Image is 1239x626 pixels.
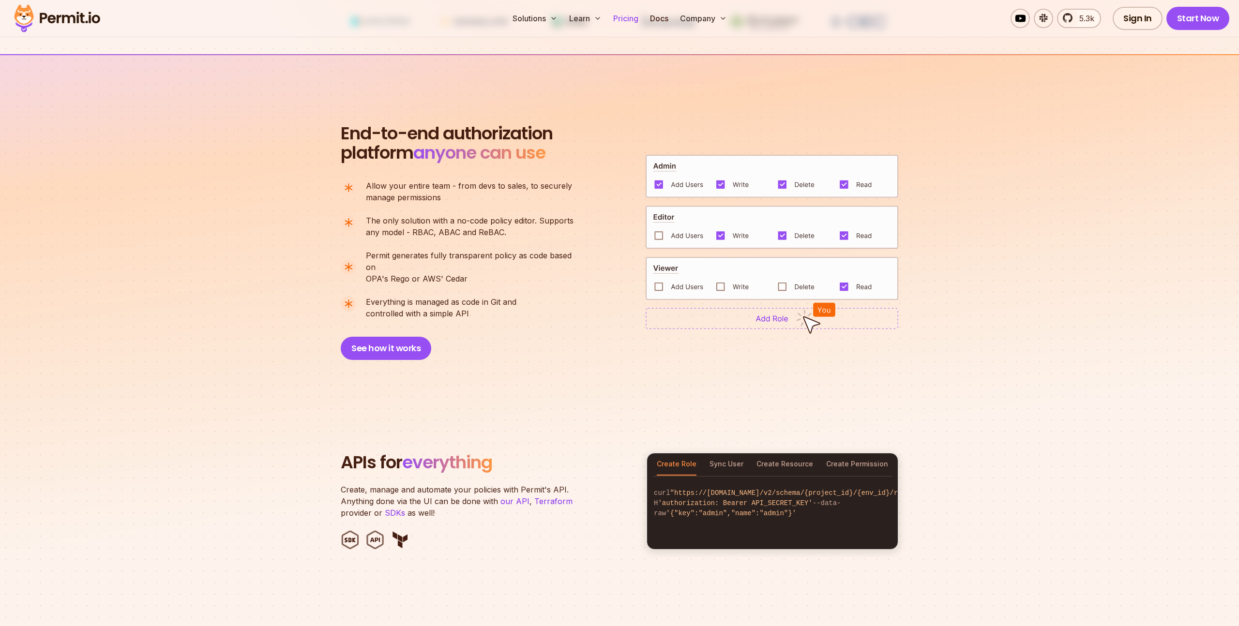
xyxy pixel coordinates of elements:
span: "https://[DOMAIN_NAME]/v2/schema/{project_id}/{env_id}/roles" [670,489,918,497]
span: 5.3k [1073,13,1094,24]
span: 'authorization: Bearer API_SECRET_KEY' [658,499,812,507]
button: Create Permission [826,453,888,476]
button: Company [676,9,731,28]
p: Create, manage and automate your policies with Permit's API. Anything done via the UI can be done... [341,484,583,519]
h2: platform [341,124,553,163]
p: manage permissions [366,180,572,203]
button: Learn [565,9,605,28]
a: our API [500,496,529,506]
a: SDKs [385,508,405,518]
span: Permit generates fully transparent policy as code based on [366,250,582,273]
p: controlled with a simple API [366,296,516,319]
span: Everything is managed as code in Git and [366,296,516,308]
span: The only solution with a no-code policy editor. Supports [366,215,574,226]
a: Start Now [1166,7,1230,30]
span: '{"key":"admin","name":"admin"}' [666,509,796,517]
button: Create Role [657,453,696,476]
button: Solutions [509,9,561,28]
a: Sign In [1113,7,1163,30]
code: curl -H --data-raw [647,480,898,526]
img: Permit logo [10,2,105,35]
span: End-to-end authorization [341,124,553,143]
span: anyone can use [413,140,545,165]
h2: APIs for [341,453,635,472]
button: See how it works [341,337,431,360]
button: Create Resource [756,453,813,476]
span: everything [402,450,492,475]
a: Docs [646,9,672,28]
a: 5.3k [1057,9,1101,28]
p: any model - RBAC, ABAC and ReBAC. [366,215,574,238]
button: Sync User [710,453,743,476]
a: Terraform [534,496,573,506]
p: OPA's Rego or AWS' Cedar [366,250,582,284]
span: Allow your entire team - from devs to sales, to securely [366,180,572,192]
a: Pricing [609,9,642,28]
